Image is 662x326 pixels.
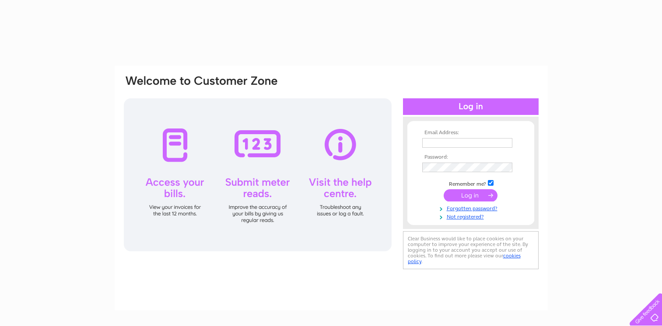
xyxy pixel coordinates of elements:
[420,130,522,136] th: Email Address:
[422,212,522,220] a: Not registered?
[420,179,522,187] td: Remember me?
[444,189,497,201] input: Submit
[420,154,522,160] th: Password:
[403,231,539,269] div: Clear Business would like to place cookies on your computer to improve your experience of the sit...
[408,253,521,264] a: cookies policy
[422,204,522,212] a: Forgotten password?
